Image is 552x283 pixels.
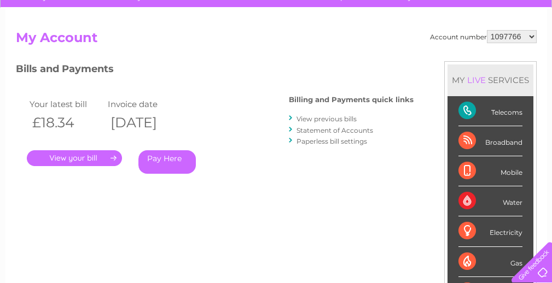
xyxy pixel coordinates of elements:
[458,156,522,186] div: Mobile
[448,64,533,96] div: MY SERVICES
[138,150,196,174] a: Pay Here
[27,97,106,111] td: Your latest bill
[297,137,367,145] a: Paperless bill settings
[387,46,411,55] a: Energy
[457,46,473,55] a: Blog
[19,28,75,62] img: logo.png
[105,97,184,111] td: Invoice date
[16,61,414,80] h3: Bills and Payments
[479,46,506,55] a: Contact
[297,126,373,134] a: Statement of Accounts
[297,115,357,123] a: View previous bills
[18,6,535,53] div: Clear Business is a trading name of Verastar Limited (registered in [GEOGRAPHIC_DATA] No. 3667643...
[458,186,522,216] div: Water
[516,46,542,55] a: Log out
[105,111,184,134] th: [DATE]
[458,96,522,126] div: Telecoms
[359,46,380,55] a: Water
[458,126,522,156] div: Broadband
[458,216,522,246] div: Electricity
[458,247,522,277] div: Gas
[417,46,450,55] a: Telecoms
[27,111,106,134] th: £18.34
[289,96,414,104] h4: Billing and Payments quick links
[27,150,122,166] a: .
[346,5,421,19] a: 0333 014 3131
[430,30,537,43] div: Account number
[16,30,537,51] h2: My Account
[465,75,488,85] div: LIVE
